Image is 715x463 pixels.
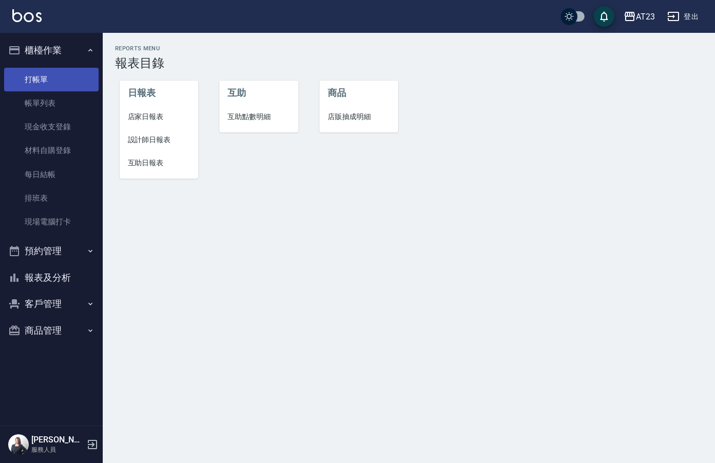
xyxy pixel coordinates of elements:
[594,6,614,27] button: save
[4,115,99,139] a: 現金收支登錄
[120,105,199,128] a: 店家日報表
[636,10,655,23] div: AT23
[4,37,99,64] button: 櫃檯作業
[31,435,84,445] h5: [PERSON_NAME]
[4,210,99,234] a: 現場電腦打卡
[228,111,290,122] span: 互助點數明細
[115,45,703,52] h2: Reports Menu
[120,128,199,151] a: 設計師日報表
[219,105,298,128] a: 互助點數明細
[120,151,199,175] a: 互助日報表
[4,139,99,162] a: 材料自購登錄
[4,68,99,91] a: 打帳單
[219,81,298,105] li: 互助
[4,238,99,264] button: 預約管理
[120,81,199,105] li: 日報表
[328,111,390,122] span: 店販抽成明細
[31,445,84,454] p: 服務人員
[4,186,99,210] a: 排班表
[4,291,99,317] button: 客戶管理
[319,105,399,128] a: 店販抽成明細
[12,9,42,22] img: Logo
[128,158,191,168] span: 互助日報表
[128,134,191,145] span: 設計師日報表
[619,6,659,27] button: AT23
[4,91,99,115] a: 帳單列表
[4,264,99,291] button: 報表及分析
[128,111,191,122] span: 店家日報表
[4,317,99,344] button: 商品管理
[663,7,703,26] button: 登出
[4,163,99,186] a: 每日結帳
[319,81,399,105] li: 商品
[115,56,703,70] h3: 報表目錄
[8,434,29,455] img: Person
